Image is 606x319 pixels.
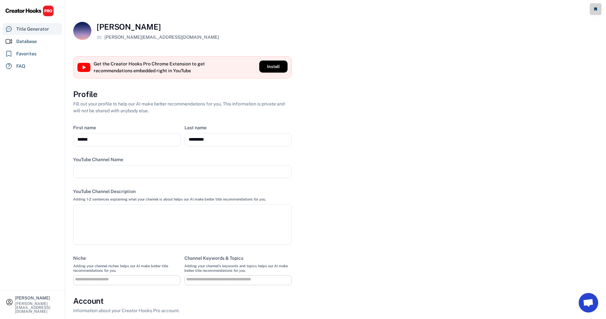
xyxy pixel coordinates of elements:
img: CHPRO%20Logo.svg [5,5,54,17]
button: Install [259,61,288,73]
div: Get the Creator Hooks Pro Chrome Extension to get recommendations embedded right in YouTube [94,61,208,74]
div: [PERSON_NAME][EMAIL_ADDRESS][DOMAIN_NAME] [104,34,219,41]
div: YouTube Channel Name [73,157,123,162]
div: Title Generator [16,26,49,33]
div: Adding your channel's keywords and topics helps our AI make better title recommendations for you. [184,264,292,273]
div: [PERSON_NAME][EMAIL_ADDRESS][DOMAIN_NAME] [15,302,59,313]
div: Favorites [16,50,36,57]
div: Adding your channel niches helps our AI make better title recommendations for you. [73,264,181,273]
h3: Account [73,296,104,307]
img: YouTube%20full-color%20icon%202017.svg [77,63,90,72]
div: Niche [73,255,86,261]
h4: [PERSON_NAME] [97,22,161,32]
div: [PERSON_NAME] [15,296,59,300]
h3: Profile [73,89,98,100]
div: Fill out your profile to help our AI make better recommendations for you. This information is pri... [73,101,292,114]
div: FAQ [16,63,25,70]
div: First name [73,125,96,131]
img: pexels-photo-3970396.jpeg [73,22,91,40]
div: Channel Keywords & Topics [184,255,243,261]
div: Information about your Creator Hooks Pro account. [73,307,180,314]
div: Last name [184,125,207,131]
div: YouTube Channel Description [73,188,136,194]
div: Database [16,38,37,45]
div: Adding 1-2 sentences explaining what your channel is about helps our AI make better title recomme... [73,197,266,201]
a: Open chat [579,293,598,312]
